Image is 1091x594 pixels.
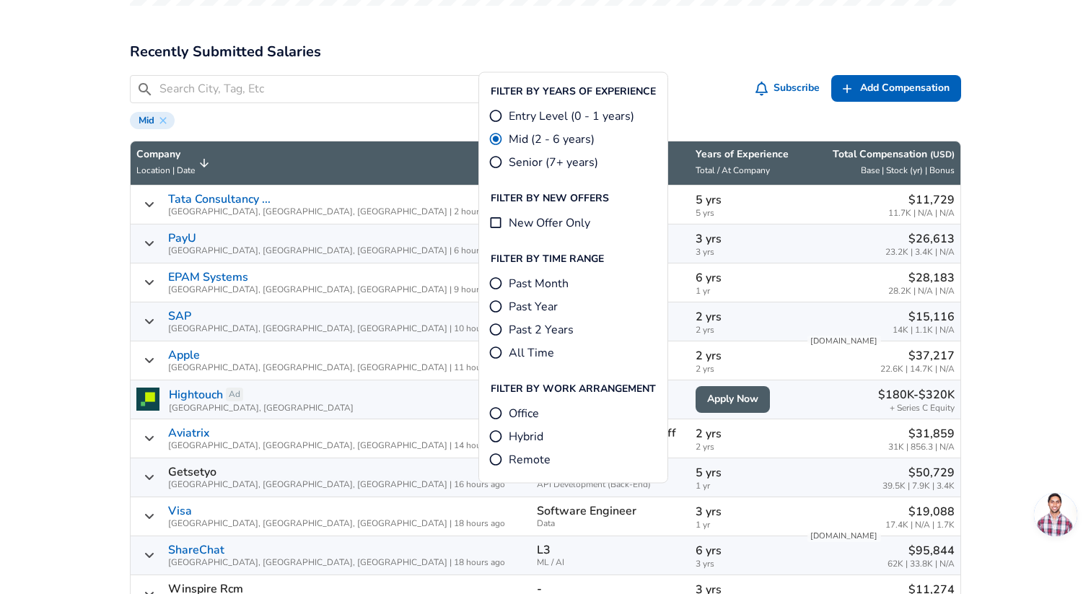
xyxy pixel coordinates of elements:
[491,252,604,266] p: Filter By Time Range
[537,558,684,567] span: ML / AI
[696,520,794,530] span: 1 yr
[168,193,271,206] a: Tata Consultancy ...
[696,230,794,248] p: 3 yrs
[509,131,595,148] span: Mid (2 - 6 years)
[696,542,794,559] p: 6 yrs
[1034,493,1077,536] div: Open chat
[885,230,955,248] p: $26,613
[509,214,590,232] span: New Offer Only
[537,480,684,489] span: API Development (Back-End)
[696,442,794,452] span: 2 yrs
[882,464,955,481] p: $50,729
[831,75,961,102] a: Add Compensation
[491,84,656,99] p: Filter By Years Of Experience
[168,441,505,450] span: [GEOGRAPHIC_DATA], [GEOGRAPHIC_DATA], [GEOGRAPHIC_DATA] | 14 hours ago
[893,326,955,335] span: 14K | 1.1K | N/A
[159,80,525,98] input: Search City, Tag, Etc
[168,505,192,517] a: Visa
[168,480,505,489] span: [GEOGRAPHIC_DATA], [GEOGRAPHIC_DATA], [GEOGRAPHIC_DATA] | 16 hours ago
[168,285,500,294] span: [GEOGRAPHIC_DATA], [GEOGRAPHIC_DATA], [GEOGRAPHIC_DATA] | 9 hours ago
[860,79,950,97] span: Add Compensation
[168,466,216,479] p: Getsetyo
[696,559,794,569] span: 3 yrs
[885,248,955,257] span: 23.2K | 3.4K | N/A
[136,147,214,179] span: CompanyLocation | Date
[696,209,794,218] span: 5 yrs
[169,403,354,413] span: [GEOGRAPHIC_DATA], [GEOGRAPHIC_DATA]
[696,347,794,364] p: 2 yrs
[168,271,248,284] a: EPAM Systems
[696,248,794,257] span: 3 yrs
[491,191,609,206] p: Filter By New Offers
[888,425,955,442] p: $31,859
[880,347,955,364] p: $37,217
[882,481,955,491] span: 39.5K | 7.9K | 3.4K
[888,442,955,452] span: 31K | 856.3 | N/A
[136,147,195,162] p: Company
[509,108,634,125] span: Entry Level (0 - 1 years)
[696,147,794,162] p: Years of Experience
[878,386,955,403] p: $180K-$320K
[888,191,955,209] p: $11,729
[537,505,636,517] p: Software Engineer
[696,308,794,326] p: 2 yrs
[696,326,794,335] span: 2 yrs
[888,209,955,218] span: 11.7K | N/A | N/A
[861,165,955,176] span: Base | Stock (yr) | Bonus
[509,321,574,339] span: Past 2 Years
[893,308,955,326] p: $15,116
[168,558,505,567] span: [GEOGRAPHIC_DATA], [GEOGRAPHIC_DATA], [GEOGRAPHIC_DATA] | 18 hours ago
[168,232,196,245] a: PayU
[753,75,826,102] button: Subscribe
[696,481,794,491] span: 1 yr
[696,191,794,209] p: 5 yrs
[696,269,794,287] p: 6 yrs
[168,519,505,528] span: [GEOGRAPHIC_DATA], [GEOGRAPHIC_DATA], [GEOGRAPHIC_DATA] | 18 hours ago
[537,519,684,528] span: Data
[509,275,569,292] span: Past Month
[133,115,160,126] span: Mid
[833,147,955,162] p: Total Compensation
[930,149,955,161] button: (USD)
[168,543,224,556] a: ShareChat
[168,310,191,323] a: SAP
[226,388,243,401] a: Ad
[509,298,558,315] span: Past Year
[168,349,200,362] a: Apple
[537,543,551,556] p: L3
[885,503,955,520] p: $19,088
[509,154,598,171] span: Senior (7+ years)
[696,287,794,296] span: 1 yr
[696,364,794,374] span: 2 yrs
[509,451,551,468] span: Remote
[888,287,955,296] span: 28.2K | N/A | N/A
[130,40,961,64] h2: Recently Submitted Salaries
[169,386,223,403] a: Hightouch
[168,246,500,255] span: [GEOGRAPHIC_DATA], [GEOGRAPHIC_DATA], [GEOGRAPHIC_DATA] | 6 hours ago
[696,165,770,176] span: Total / At Company
[696,386,770,413] a: Apply Now
[168,207,500,217] span: [GEOGRAPHIC_DATA], [GEOGRAPHIC_DATA], [GEOGRAPHIC_DATA] | 2 hours ago
[890,403,955,413] span: + Series C Equity
[888,559,955,569] span: 62K | 33.8K | N/A
[136,165,195,176] span: Location | Date
[888,542,955,559] p: $95,844
[880,364,955,374] span: 22.6K | 14.7K | N/A
[168,427,210,440] a: Aviatrix
[885,520,955,530] span: 17.4K | N/A | 1.7K
[696,464,794,481] p: 5 yrs
[509,428,543,445] span: Hybrid
[509,344,554,362] span: All Time
[168,363,505,372] span: [GEOGRAPHIC_DATA], [GEOGRAPHIC_DATA], [GEOGRAPHIC_DATA] | 11 hours ago
[696,425,794,442] p: 2 yrs
[888,269,955,287] p: $28,183
[130,112,175,129] div: Mid
[696,503,794,520] p: 3 yrs
[136,388,159,411] img: hightouchlogo.png
[168,324,505,333] span: [GEOGRAPHIC_DATA], [GEOGRAPHIC_DATA], [GEOGRAPHIC_DATA] | 10 hours ago
[491,382,656,396] p: Filter By Work Arrangement
[806,147,955,179] span: Total Compensation (USD) Base | Stock (yr) | Bonus
[509,405,539,422] span: Office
